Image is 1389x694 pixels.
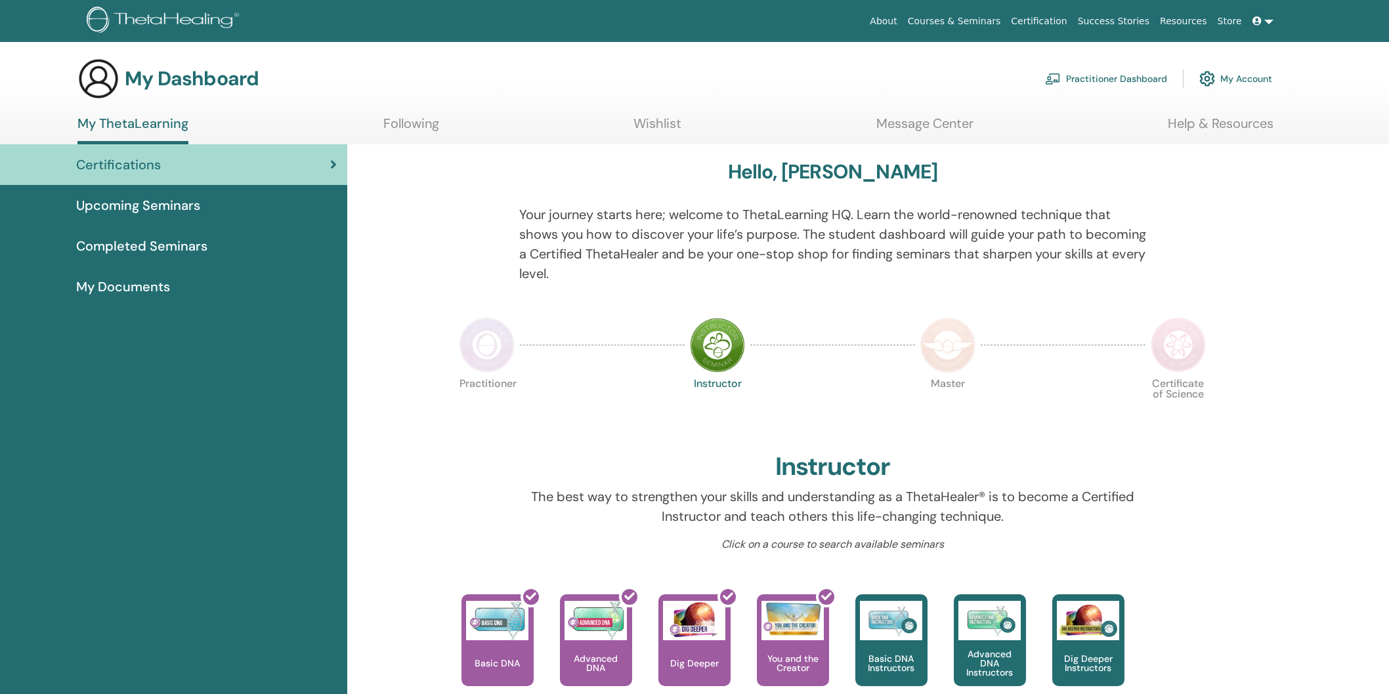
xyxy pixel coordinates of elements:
[1151,317,1206,373] img: Certificate of Science
[757,654,829,672] p: You and the Creator
[876,115,973,141] a: Message Center
[459,317,515,373] img: Practitioner
[466,601,528,640] img: Basic DNA
[77,115,188,144] a: My ThetaLearning
[920,378,975,434] p: Master
[1212,9,1247,33] a: Store
[125,67,259,91] h3: My Dashboard
[1045,64,1167,93] a: Practitioner Dashboard
[958,601,1021,640] img: Advanced DNA Instructors
[1168,115,1273,141] a: Help & Resources
[761,601,824,637] img: You and the Creator
[87,7,244,36] img: logo.png
[1057,601,1119,640] img: Dig Deeper Instructors
[903,9,1006,33] a: Courses & Seminars
[1045,73,1061,85] img: chalkboard-teacher.svg
[665,659,724,668] p: Dig Deeper
[1151,378,1206,434] p: Certificate of Science
[76,195,200,215] span: Upcoming Seminars
[860,601,922,640] img: Basic DNA Instructors
[77,58,119,100] img: generic-user-icon.jpg
[1006,9,1072,33] a: Certification
[690,317,745,373] img: Instructor
[865,9,902,33] a: About
[519,205,1146,283] p: Your journey starts here; welcome to ThetaLearning HQ. Learn the world-renowned technique that sh...
[76,236,207,256] span: Completed Seminars
[1155,9,1212,33] a: Resources
[76,155,161,174] span: Certifications
[519,487,1146,526] p: The best way to strengthen your skills and understanding as a ThetaHealer® is to become a Certifi...
[1052,654,1124,672] p: Dig Deeper Instructors
[954,649,1026,677] p: Advanced DNA Instructors
[690,378,745,434] p: Instructor
[519,537,1146,552] p: Click on a course to search available seminars
[728,160,938,184] h3: Hello, [PERSON_NAME]
[855,654,928,672] p: Basic DNA Instructors
[1073,9,1155,33] a: Success Stories
[775,452,890,482] h2: Instructor
[663,601,725,640] img: Dig Deeper
[920,317,975,373] img: Master
[633,115,681,141] a: Wishlist
[560,654,632,672] p: Advanced DNA
[1199,68,1215,90] img: cog.svg
[459,378,515,434] p: Practitioner
[1199,64,1272,93] a: My Account
[383,115,439,141] a: Following
[565,601,627,640] img: Advanced DNA
[76,277,170,296] span: My Documents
